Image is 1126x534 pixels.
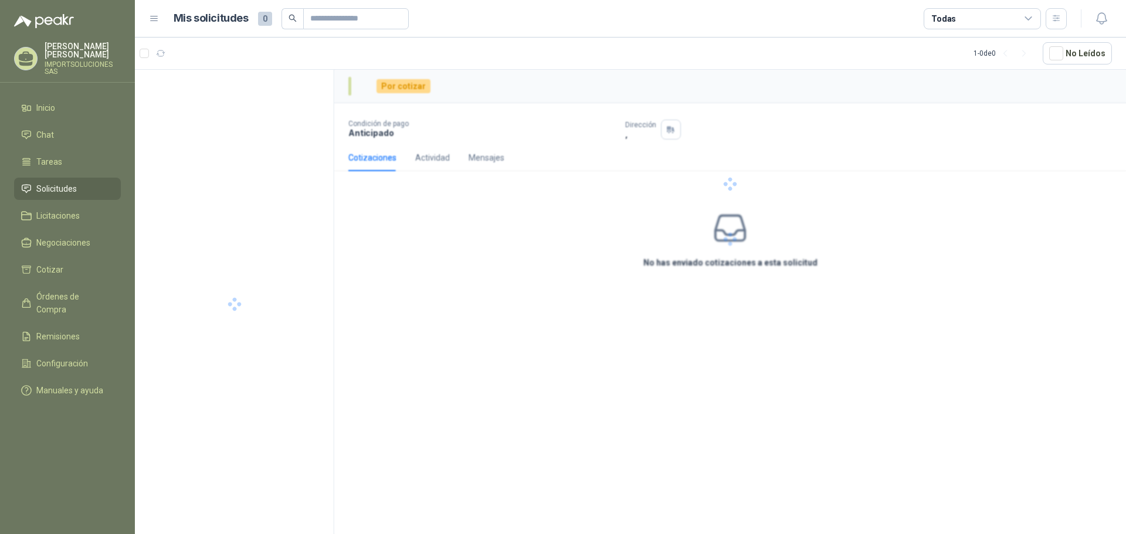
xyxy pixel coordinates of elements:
span: search [289,14,297,22]
span: Órdenes de Compra [36,290,110,316]
p: [PERSON_NAME] [PERSON_NAME] [45,42,121,59]
p: IMPORTSOLUCIONES SAS [45,61,121,75]
span: Remisiones [36,330,80,343]
span: 0 [258,12,272,26]
a: Cotizar [14,259,121,281]
span: Tareas [36,155,62,168]
a: Solicitudes [14,178,121,200]
a: Chat [14,124,121,146]
span: Cotizar [36,263,63,276]
a: Inicio [14,97,121,119]
h1: Mis solicitudes [174,10,249,27]
a: Licitaciones [14,205,121,227]
a: Órdenes de Compra [14,285,121,321]
span: Solicitudes [36,182,77,195]
div: 1 - 0 de 0 [974,44,1033,63]
a: Negociaciones [14,232,121,254]
a: Configuración [14,352,121,375]
span: Manuales y ayuda [36,384,103,397]
a: Tareas [14,151,121,173]
img: Logo peakr [14,14,74,28]
a: Manuales y ayuda [14,379,121,402]
button: No Leídos [1043,42,1112,64]
a: Remisiones [14,325,121,348]
span: Inicio [36,101,55,114]
span: Configuración [36,357,88,370]
span: Licitaciones [36,209,80,222]
span: Negociaciones [36,236,90,249]
span: Chat [36,128,54,141]
div: Todas [931,12,956,25]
